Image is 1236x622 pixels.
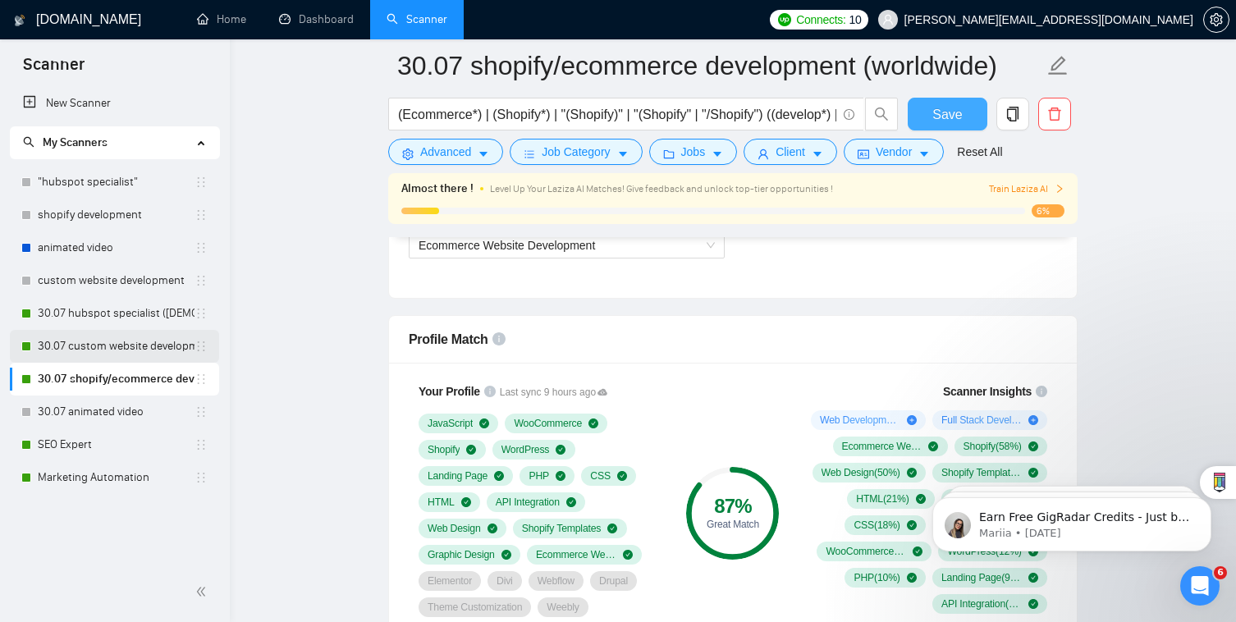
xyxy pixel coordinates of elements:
[686,496,779,516] div: 87 %
[1203,7,1229,33] button: setting
[908,98,987,130] button: Save
[195,274,208,287] span: holder
[996,98,1029,130] button: copy
[588,418,598,428] span: check-circle
[844,109,854,120] span: info-circle
[38,231,195,264] a: animated video
[542,143,610,161] span: Job Category
[398,104,836,125] input: Search Freelance Jobs...
[941,571,1022,584] span: Landing Page ( 9 %)
[856,492,909,505] span: HTML ( 21 %)
[1028,599,1038,609] span: check-circle
[918,148,930,160] span: caret-down
[1047,55,1069,76] span: edit
[566,497,576,507] span: check-circle
[1032,204,1064,217] span: 6%
[649,139,738,165] button: folderJobscaret-down
[1055,184,1064,194] span: right
[547,601,579,614] span: Weebly
[907,573,917,583] span: check-circle
[907,468,917,478] span: check-circle
[38,166,195,199] a: "hubspot specialist"
[617,148,629,160] span: caret-down
[1036,386,1047,397] span: info-circle
[1028,415,1038,425] span: plus-circle
[419,385,480,398] span: Your Profile
[1039,107,1070,121] span: delete
[195,340,208,353] span: holder
[822,466,900,479] span: Web Design ( 50 %)
[866,107,897,121] span: search
[854,519,900,532] span: CSS ( 18 %)
[466,445,476,455] span: check-circle
[758,148,769,160] span: user
[957,143,1002,161] a: Reset All
[842,440,922,453] span: Ecommerce Website Development ( 58 %)
[663,148,675,160] span: folder
[461,497,471,507] span: check-circle
[479,418,489,428] span: check-circle
[524,148,535,160] span: bars
[279,12,354,26] a: dashboardDashboard
[496,496,560,509] span: API Integration
[23,136,34,148] span: search
[38,264,195,297] a: custom website development
[488,524,497,533] span: check-circle
[388,139,503,165] button: settingAdvancedcaret-down
[497,574,513,588] span: Divi
[195,471,208,484] span: holder
[428,601,522,614] span: Theme Customization
[820,414,900,427] span: Web Development ( 62 %)
[43,135,108,149] span: My Scanners
[23,87,206,120] a: New Scanner
[38,330,195,363] a: 30.07 custom website development
[514,417,582,430] span: WooCommerce
[599,574,628,588] span: Drupal
[964,440,1022,453] span: Shopify ( 58 %)
[617,471,627,481] span: check-circle
[195,241,208,254] span: holder
[10,231,219,264] li: animated video
[1214,566,1227,579] span: 6
[478,148,489,160] span: caret-down
[14,7,25,34] img: logo
[10,297,219,330] li: 30.07 hubspot specialist (United States - not for residents)
[195,208,208,222] span: holder
[826,545,906,558] span: WooCommerce ( 12 %)
[38,428,195,461] a: SEO Expert
[778,13,791,26] img: upwork-logo.png
[10,363,219,396] li: 30.07 shopify/ecommerce development (worldwide)
[941,597,1022,611] span: API Integration ( 8 %)
[10,396,219,428] li: 30.07 animated video
[686,519,779,529] div: Great Match
[876,143,912,161] span: Vendor
[195,438,208,451] span: holder
[195,373,208,386] span: holder
[197,12,246,26] a: homeHome
[409,332,488,346] span: Profile Match
[1180,566,1220,606] iframe: Intercom live chat
[397,45,1044,86] input: Scanner name...
[529,469,549,483] span: PHP
[1028,441,1038,451] span: check-circle
[712,148,723,160] span: caret-down
[943,386,1032,397] span: Scanner Insights
[849,11,862,29] span: 10
[490,183,833,194] span: Level Up Your Laziza AI Matches! Give feedback and unlock top-tier opportunities !
[844,139,944,165] button: idcardVendorcaret-down
[10,428,219,461] li: SEO Expert
[428,548,495,561] span: Graphic Design
[428,574,472,588] span: Elementor
[428,469,488,483] span: Landing Page
[420,143,471,161] span: Advanced
[681,143,706,161] span: Jobs
[195,405,208,418] span: holder
[38,297,195,330] a: 30.07 hubspot specialist ([DEMOGRAPHIC_DATA] - not for residents)
[989,181,1064,197] button: Train Laziza AI
[10,199,219,231] li: shopify development
[428,443,460,456] span: Shopify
